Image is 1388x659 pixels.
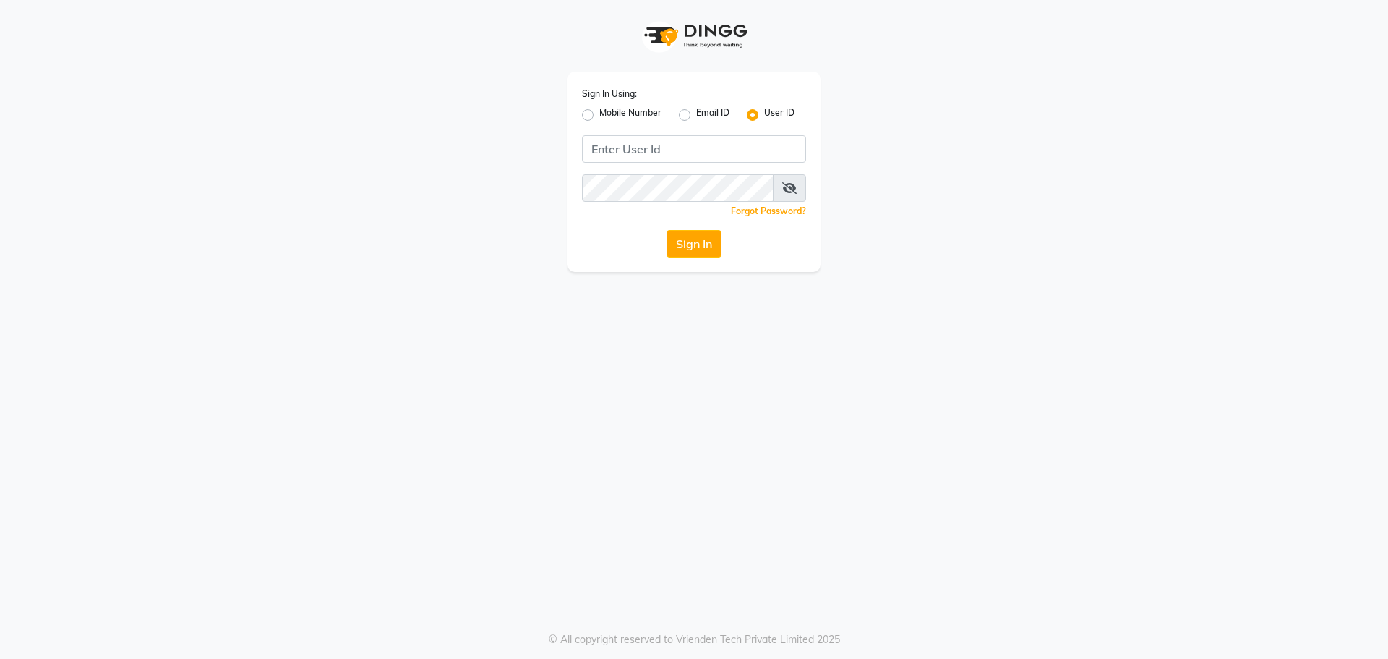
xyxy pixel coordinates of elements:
button: Sign In [667,230,721,258]
label: Sign In Using: [582,88,637,101]
label: User ID [764,106,794,124]
input: Username [582,174,774,202]
label: Email ID [696,106,729,124]
img: logo1.svg [636,14,752,57]
input: Username [582,135,806,163]
label: Mobile Number [599,106,661,124]
a: Forgot Password? [731,205,806,216]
